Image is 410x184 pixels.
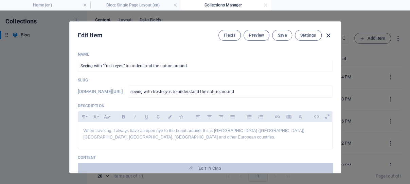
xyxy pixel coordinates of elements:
button: Unordered List [244,112,255,121]
button: Align Justify [227,112,238,121]
span: Fields [224,33,235,38]
button: Preview [244,30,269,41]
button: Edit in CMS [78,163,333,174]
span: Save [278,33,286,38]
button: Ordered List [255,112,266,121]
button: Colors [164,112,175,121]
button: Fields [218,30,241,41]
p: Description [78,103,333,109]
button: Icons [176,112,187,121]
button: Align Left [193,112,203,121]
button: Underline (Ctrl+U) [141,112,152,121]
p: Slug [78,77,333,83]
h6: Slug is the URL under which this item can be found, so it must be unique. [78,88,123,96]
i: Edit HTML [311,111,322,122]
p: Name [78,52,333,57]
button: Font Size [101,112,112,121]
button: Font Family [90,112,101,121]
span: Edit in CMS [199,166,221,171]
button: Save [272,30,292,41]
span: Preview [249,33,264,38]
i: Open as overlay [322,111,332,122]
h2: Edit Item [78,31,103,39]
button: Clear Formatting [295,112,306,121]
h4: Collections Manager [181,1,271,9]
button: Insert Link [272,112,283,121]
button: Strikethrough [153,112,164,121]
button: Bold (Ctrl+B) [118,112,129,121]
span: Settings [300,33,316,38]
p: Content [78,155,333,160]
button: Insert Table [284,112,295,121]
button: Settings [295,30,322,41]
p: When traveling, I always have an open eye to the beaut around. If it is [GEOGRAPHIC_DATA] ([GEOGR... [84,128,327,141]
button: Align Right [216,112,227,121]
button: Italic (Ctrl+I) [130,112,141,121]
h4: Blog: Single Page Layout (en) [90,1,181,9]
button: Align Center [204,112,215,121]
